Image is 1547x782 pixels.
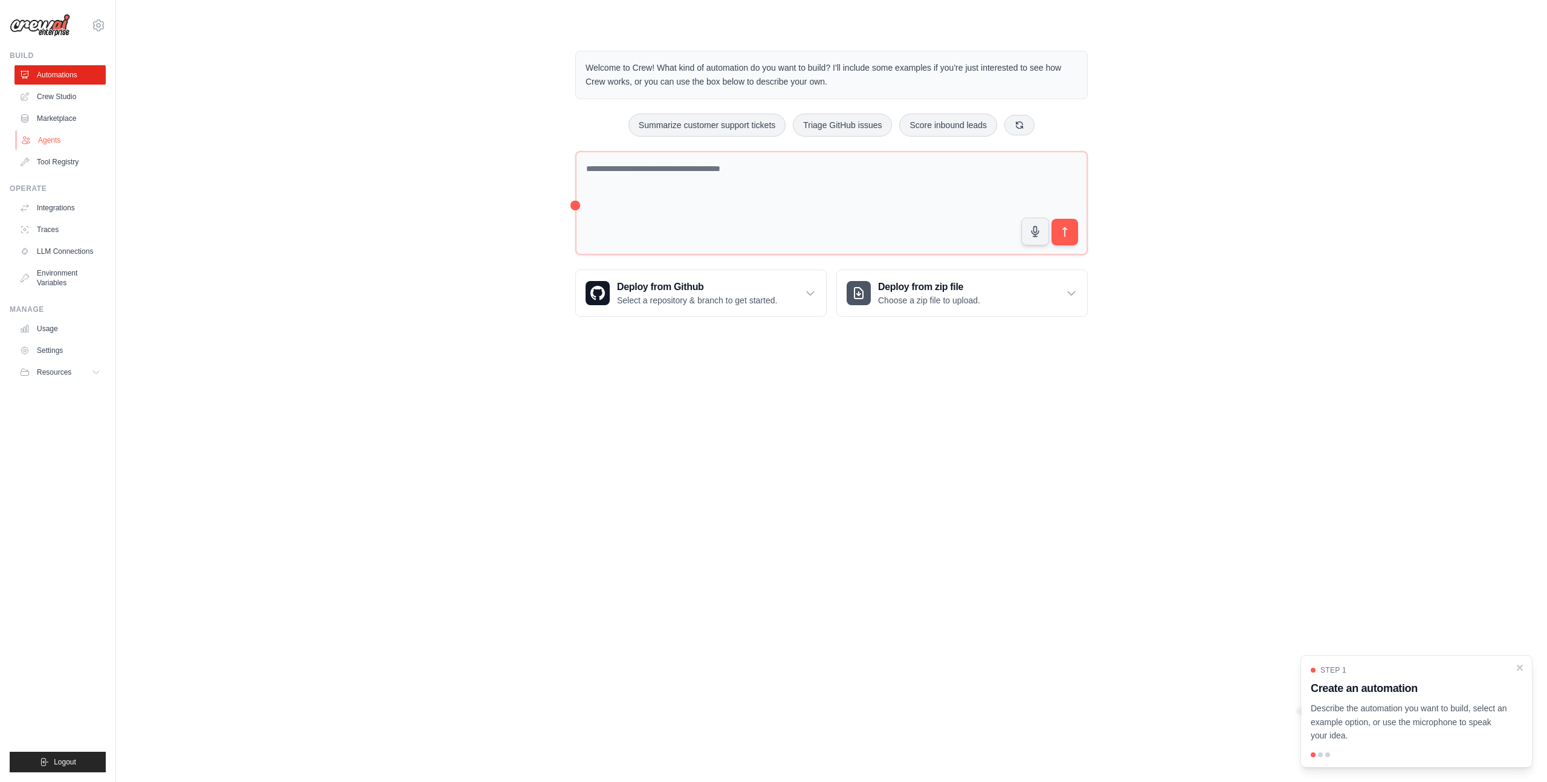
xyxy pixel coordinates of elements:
p: Choose a zip file to upload. [878,294,980,306]
a: Traces [15,220,106,239]
h3: Create an automation [1311,680,1508,697]
img: Logo [10,14,70,37]
button: Triage GitHub issues [793,114,892,137]
a: Automations [15,65,106,85]
iframe: Chat Widget [1487,724,1547,782]
button: Score inbound leads [899,114,997,137]
div: Operate [10,184,106,193]
a: LLM Connections [15,242,106,261]
span: Step 1 [1320,665,1346,675]
button: Summarize customer support tickets [628,114,786,137]
p: Select a repository & branch to get started. [617,294,777,306]
button: Logout [10,752,106,772]
a: Crew Studio [15,87,106,106]
span: Logout [54,757,76,767]
a: Marketplace [15,109,106,128]
span: Resources [37,367,71,377]
a: Tool Registry [15,152,106,172]
p: Describe the automation you want to build, select an example option, or use the microphone to spe... [1311,702,1508,743]
a: Settings [15,341,106,360]
h3: Deploy from Github [617,280,777,294]
div: Build [10,51,106,60]
a: Environment Variables [15,263,106,292]
button: Close walkthrough [1515,663,1525,673]
a: Integrations [15,198,106,218]
a: Agents [16,131,107,150]
button: Resources [15,363,106,382]
h3: Deploy from zip file [878,280,980,294]
div: Manage [10,305,106,314]
a: Usage [15,319,106,338]
p: Welcome to Crew! What kind of automation do you want to build? I'll include some examples if you'... [586,61,1077,89]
